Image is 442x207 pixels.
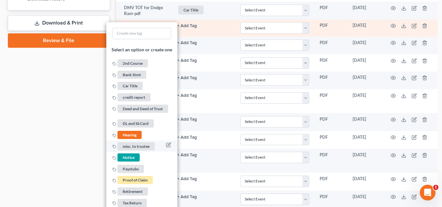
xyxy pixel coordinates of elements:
a: + Add Tag [177,134,230,140]
button: + Add Tag [177,195,197,199]
a: + Add Tag [177,194,230,200]
td: [DATE] [347,2,383,20]
a: Review & File [8,33,110,48]
a: + Add Tag [177,116,230,122]
a: Bank Stmt [113,72,147,77]
td: [DATE] [347,131,383,149]
a: Proof of Claim [113,177,154,183]
span: 2nd Course [117,60,148,68]
button: + Add Tag [177,153,197,157]
button: + Add Tag [177,24,197,28]
a: + Add Tag [177,74,230,80]
span: Bank Stmt [117,71,146,79]
a: Deed and Deed of Trust [113,106,169,111]
td: PDF [314,2,347,20]
span: Paystubs [117,165,144,173]
button: + Add Tag [177,76,197,80]
a: Car Title [177,5,230,15]
td: PDF [314,113,347,131]
button: + Add Tag [177,135,197,140]
td: [DATE] [347,89,383,113]
a: + Add Tag [177,57,230,63]
a: Download & Print [8,15,110,31]
a: 2nd Course [113,60,149,66]
button: + Add Tag [177,59,197,63]
td: PDF [314,20,347,37]
td: PDF [314,89,347,113]
span: Hearing [117,131,142,139]
td: [DATE] [347,37,383,55]
span: Retirement [117,187,148,196]
td: [DATE] [347,149,383,173]
span: Car Title [117,82,143,90]
td: PDF [314,131,347,149]
span: credit report [117,93,150,101]
iframe: Intercom live chat [420,185,435,200]
button: + Add Tag [177,41,197,45]
span: misc. to trustee [117,142,155,150]
td: DMV TOT for Dodge Ram-pdf [116,2,172,20]
a: + Add Tag [177,40,230,46]
td: [DATE] [347,113,383,131]
button: + Add Tag [177,177,197,181]
a: + Add Tag [177,92,230,98]
td: PDF [314,149,347,173]
span: Notice [117,154,140,162]
a: misc. to trustee [113,143,156,149]
td: Voya Retirement-pdf [116,20,172,37]
span: DL and SS Card [117,120,154,128]
li: Select an option or create one [106,42,177,58]
td: [DATE] [347,54,383,71]
a: + Add Tag [177,176,230,182]
span: Deed and Deed of Trust [117,105,168,113]
a: Paystubs [113,166,145,171]
input: Create new tag [113,28,171,39]
td: PDF [314,173,347,191]
a: + Add Tag [177,22,230,28]
td: [DATE] [347,20,383,37]
td: [DATE] [347,173,383,191]
span: Proof of Claim [117,176,153,184]
button: + Add Tag [177,117,197,122]
a: DL and SS Card [113,121,155,126]
a: credit report [113,94,151,100]
a: Notice [113,155,141,160]
button: + Add Tag [177,94,197,98]
span: Tax Return [117,199,147,207]
a: Hearing [113,132,143,137]
td: PDF [314,54,347,71]
td: [DATE] [347,72,383,90]
a: + Add Tag [177,152,230,158]
span: 1 [433,185,438,190]
a: Tax Return [113,200,148,205]
span: Car Title [178,6,203,14]
td: PDF [314,37,347,55]
td: PDF [314,72,347,90]
a: Retirement [113,188,149,194]
a: Car Title [113,83,144,89]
